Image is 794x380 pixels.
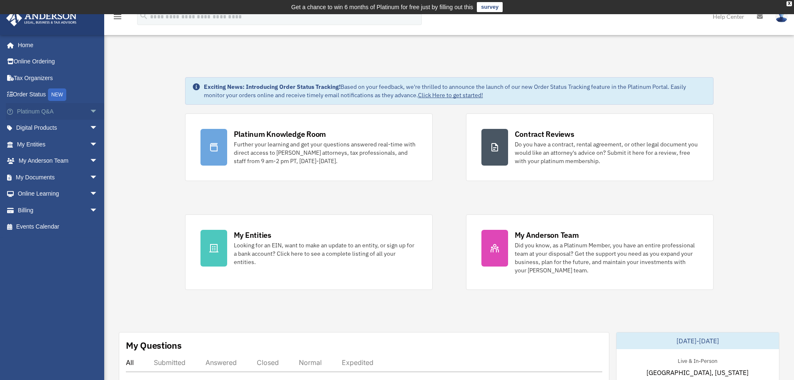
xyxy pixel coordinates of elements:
i: menu [113,12,123,22]
a: Order StatusNEW [6,86,110,103]
div: Further your learning and get your questions answered real-time with direct access to [PERSON_NAM... [234,140,417,165]
a: Home [6,37,106,53]
div: [DATE]-[DATE] [616,332,779,349]
div: Based on your feedback, we're thrilled to announce the launch of our new Order Status Tracking fe... [204,83,706,99]
a: My Documentsarrow_drop_down [6,169,110,186]
div: Closed [257,358,279,367]
span: arrow_drop_down [90,120,106,137]
a: Billingarrow_drop_down [6,202,110,219]
a: My Anderson Team Did you know, as a Platinum Member, you have an entire professional team at your... [466,214,714,290]
a: My Entitiesarrow_drop_down [6,136,110,153]
span: arrow_drop_down [90,153,106,170]
a: Platinum Knowledge Room Further your learning and get your questions answered real-time with dire... [185,113,433,181]
div: Submitted [154,358,185,367]
span: arrow_drop_down [90,136,106,153]
div: close [786,1,792,6]
div: Looking for an EIN, want to make an update to an entity, or sign up for a bank account? Click her... [234,241,417,266]
a: Events Calendar [6,219,110,235]
strong: Exciting News: Introducing Order Status Tracking! [204,83,341,91]
i: search [139,11,148,20]
span: arrow_drop_down [90,103,106,120]
a: My Entities Looking for an EIN, want to make an update to an entity, or sign up for a bank accoun... [185,214,433,290]
span: arrow_drop_down [90,186,106,203]
img: Anderson Advisors Platinum Portal [4,10,79,26]
div: My Entities [234,230,271,240]
a: Online Learningarrow_drop_down [6,186,110,202]
img: User Pic [775,10,788,23]
div: Did you know, as a Platinum Member, you have an entire professional team at your disposal? Get th... [515,241,698,274]
span: arrow_drop_down [90,202,106,219]
div: My Anderson Team [515,230,579,240]
a: Contract Reviews Do you have a contract, rental agreement, or other legal document you would like... [466,113,714,181]
a: Online Ordering [6,53,110,70]
div: Do you have a contract, rental agreement, or other legal document you would like an attorney's ad... [515,140,698,165]
span: arrow_drop_down [90,169,106,186]
a: Platinum Q&Aarrow_drop_down [6,103,110,120]
span: [GEOGRAPHIC_DATA], [US_STATE] [646,367,749,377]
div: Live & In-Person [671,356,724,365]
a: survey [477,2,503,12]
div: Answered [205,358,237,367]
a: My Anderson Teamarrow_drop_down [6,153,110,169]
div: My Questions [126,339,182,352]
div: Normal [299,358,322,367]
a: menu [113,15,123,22]
div: Get a chance to win 6 months of Platinum for free just by filling out this [291,2,473,12]
a: Tax Organizers [6,70,110,86]
div: NEW [48,88,66,101]
div: Platinum Knowledge Room [234,129,326,139]
a: Digital Productsarrow_drop_down [6,120,110,136]
div: Contract Reviews [515,129,574,139]
a: Click Here to get started! [418,91,483,99]
div: All [126,358,134,367]
div: Expedited [342,358,373,367]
